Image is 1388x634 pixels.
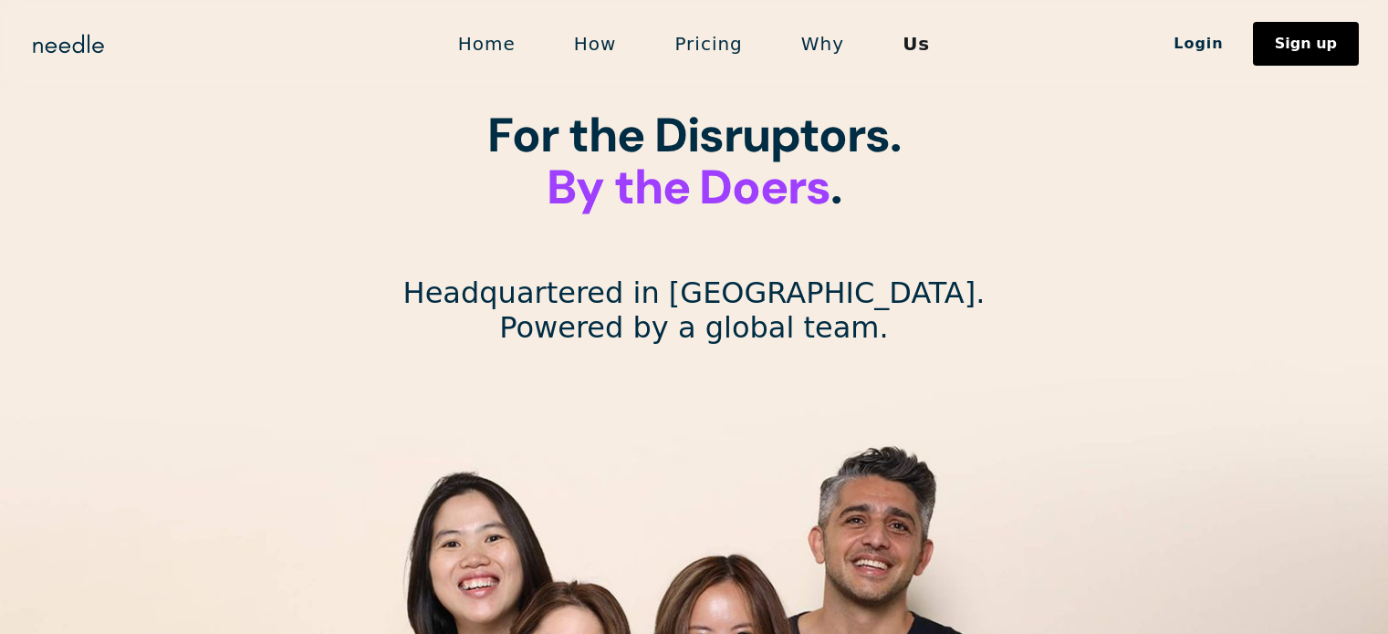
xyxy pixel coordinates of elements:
[547,156,831,218] span: By the Doers
[1253,22,1359,66] a: Sign up
[545,25,646,63] a: How
[873,25,959,63] a: Us
[1144,28,1253,59] a: Login
[403,275,986,346] p: Headquartered in [GEOGRAPHIC_DATA]. Powered by a global team.
[645,25,771,63] a: Pricing
[772,25,873,63] a: Why
[429,25,545,63] a: Home
[487,109,900,266] h1: For the Disruptors. ‍ . ‍
[1275,36,1337,51] div: Sign up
